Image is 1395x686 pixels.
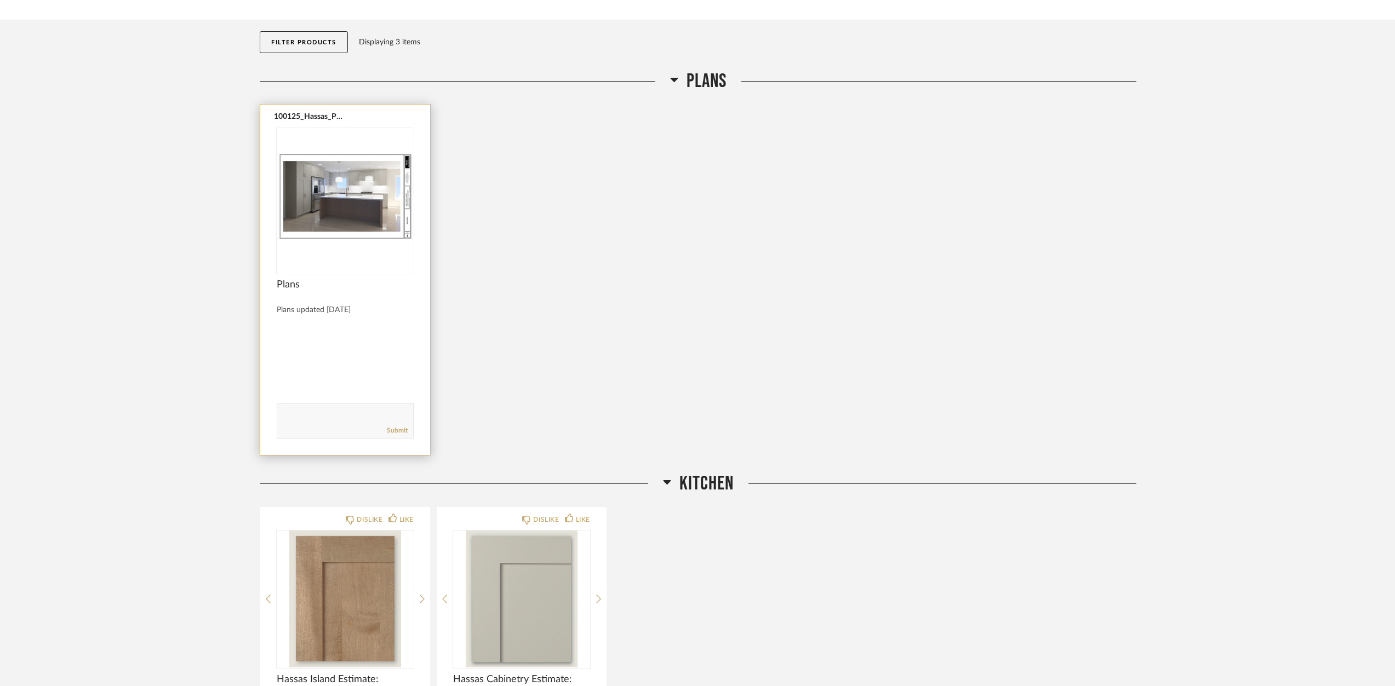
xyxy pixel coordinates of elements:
div: LIKE [399,514,414,525]
div: DISLIKE [533,514,559,525]
button: 100125_Hassas_PLANS.pdf [274,112,342,120]
span: Plans [687,70,727,93]
button: Filter Products [260,31,348,53]
img: undefined [453,531,590,667]
div: Plans updated [DATE] [277,305,414,315]
img: undefined [277,128,414,265]
span: Kitchen [679,472,734,495]
div: 0 [277,128,414,265]
div: LIKE [576,514,590,525]
span: Plans [277,279,414,291]
img: undefined [277,531,414,667]
div: DISLIKE [357,514,382,525]
div: Displaying 3 items [359,36,1131,48]
a: Submit [387,426,408,435]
